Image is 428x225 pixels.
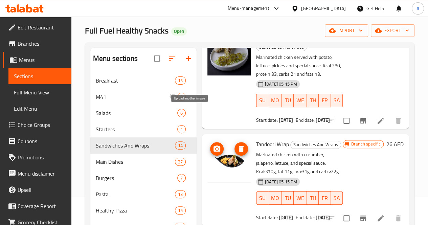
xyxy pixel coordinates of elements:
div: Open [171,27,187,36]
a: Menu disclaimer [3,165,71,182]
div: items [175,158,186,166]
span: Edit Restaurant [18,23,66,31]
button: WE [294,191,307,205]
button: TU [282,191,294,205]
div: Main Dishes37 [90,154,197,170]
span: SU [259,95,266,105]
span: WE [296,95,304,105]
div: Healthy Pizza15 [90,202,197,219]
a: Edit menu item [377,214,385,222]
span: Pasta [96,190,175,198]
span: Branch specific [348,141,383,147]
svg: Inactive section [169,93,177,101]
span: import [330,26,363,35]
a: Edit menu item [377,117,385,125]
button: SU [256,191,268,205]
b: [DATE] [279,213,293,222]
div: items [177,125,186,133]
h6: 26 AED [386,139,404,149]
span: Tandoori Wrap [256,139,289,149]
span: 13 [175,191,185,198]
button: SA [331,191,343,205]
button: Add section [180,50,197,67]
span: Full Menu View [14,88,66,96]
span: 6 [178,110,185,116]
span: Select all sections [150,51,164,66]
span: MO [271,193,279,203]
span: Edit Menu [14,105,66,113]
a: Coverage Report [3,198,71,214]
div: Burgers7 [90,170,197,186]
span: TU [285,193,291,203]
span: Start date: [256,116,278,125]
span: 15 [175,207,185,214]
a: Coupons [3,133,71,149]
p: Marinated chicken served with potato, lettuce, pickles and special sauce. Kcal 380, protein 33, c... [256,53,343,78]
span: SA [334,95,340,105]
span: SU [259,193,266,203]
button: WE [294,94,307,107]
span: Sandwiches And Wraps [291,141,341,149]
div: items [175,190,186,198]
span: Coverage Report [18,202,66,210]
span: Upsell [18,186,66,194]
span: Start date: [256,213,278,222]
span: Salads [96,109,177,117]
b: [DATE] [316,116,330,125]
span: M41 [96,93,169,101]
span: Menu disclaimer [18,170,66,178]
span: TH [310,193,316,203]
div: Sandwiches And Wraps [290,141,341,149]
div: items [177,174,186,182]
span: FR [321,95,328,105]
p: Marinated chicken with cucumber, jalapeno, lettuce, and special sauce. Kcal:370g, fat:11g, pro:31... [256,151,343,176]
button: export [371,24,414,37]
b: [DATE] [279,116,293,125]
div: items [177,109,186,117]
a: Promotions [3,149,71,165]
span: Burgers [96,174,177,182]
span: Sandwiches And Wraps [96,141,175,150]
button: MO [268,191,282,205]
span: Coupons [18,137,66,145]
span: Choice Groups [18,121,66,129]
div: Main Dishes [96,158,175,166]
span: End date: [296,213,315,222]
span: TU [285,95,291,105]
button: FR [319,191,331,205]
span: export [376,26,409,35]
span: TH [310,95,316,105]
span: Starters [96,125,177,133]
div: items [175,141,186,150]
a: Edit Menu [8,100,71,117]
div: Menu-management [228,4,269,13]
span: [DATE] 05:15 PM [262,81,300,87]
div: Sandwiches And Wraps14 [90,137,197,154]
button: import [325,24,368,37]
button: upload picture [210,142,224,156]
span: 7 [178,175,185,181]
span: End date: [296,116,315,125]
a: Sections [8,68,71,84]
a: Upsell [3,182,71,198]
a: Branches [3,36,71,52]
div: Salads6 [90,105,197,121]
span: Menus [19,56,66,64]
div: [GEOGRAPHIC_DATA] [301,5,346,12]
button: Branch-specific-item [355,113,371,129]
a: Full Menu View [8,84,71,100]
span: Promotions [18,153,66,161]
button: SA [331,94,343,107]
span: FR [321,193,328,203]
div: Pasta13 [90,186,197,202]
button: TH [307,191,319,205]
span: MO [271,95,279,105]
button: TH [307,94,319,107]
span: 0 [178,94,185,100]
span: 1 [178,126,185,133]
